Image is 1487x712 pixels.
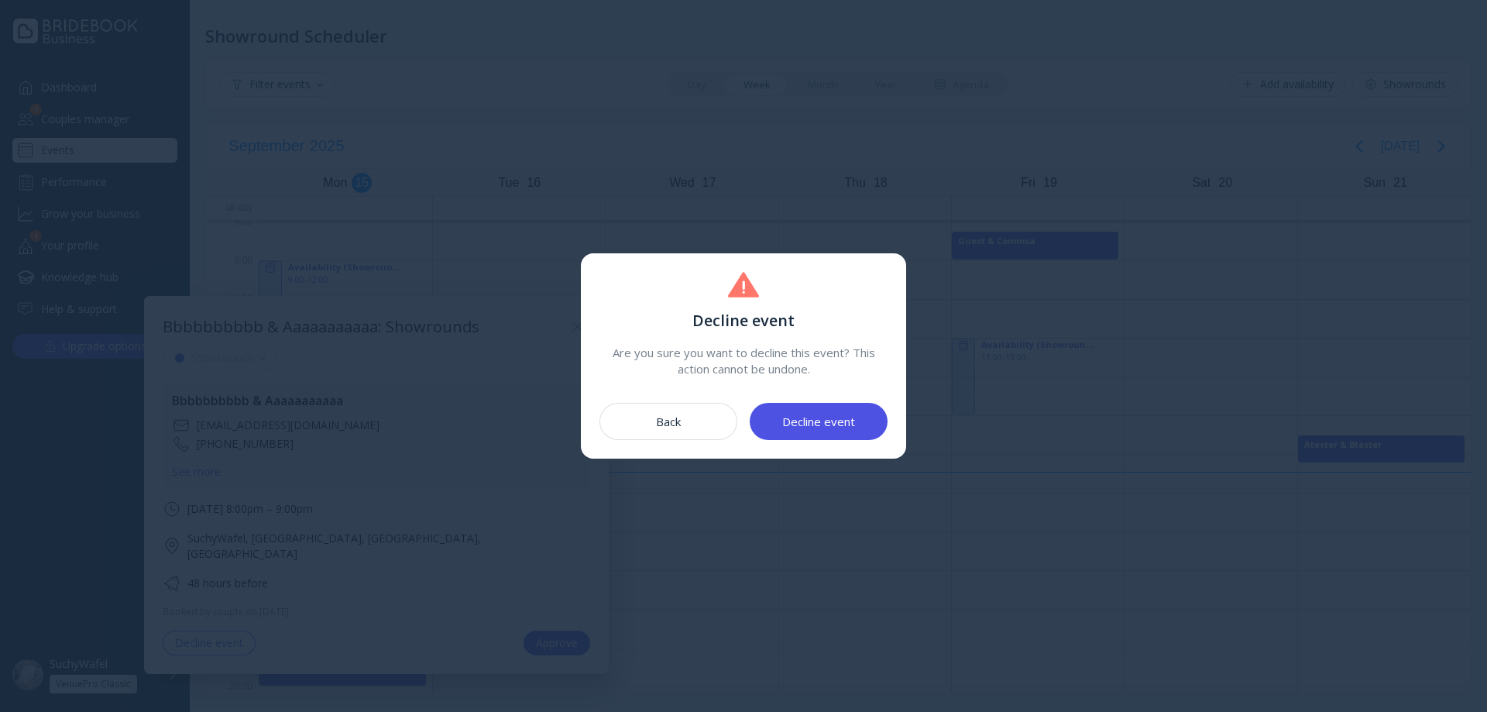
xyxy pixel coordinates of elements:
div: Decline event [599,310,888,332]
div: Are you sure you want to decline this event? This action cannot be undone. [599,345,888,378]
div: Decline event [782,415,855,428]
button: Decline event [750,403,888,440]
div: Back [656,415,681,428]
button: Back [599,403,737,440]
